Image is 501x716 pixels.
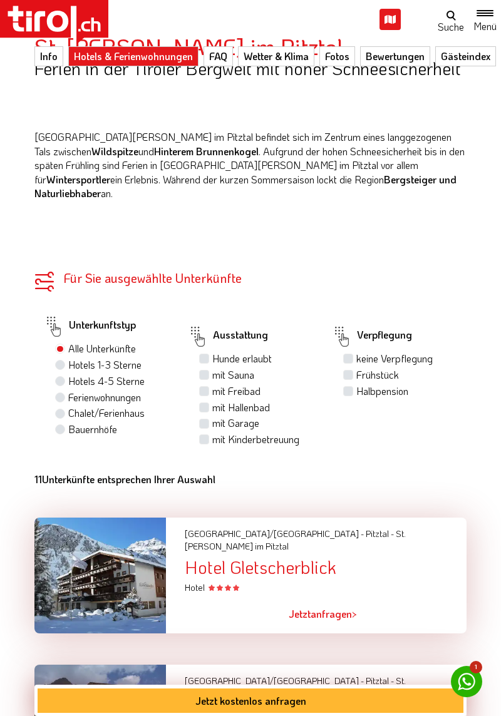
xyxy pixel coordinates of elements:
[38,688,463,713] button: Jetzt kostenlos anfragen
[212,432,299,446] label: mit Kinderbetreuung
[46,173,110,186] strong: Wintersportler
[185,558,467,577] div: Hotel Gletscherblick
[68,358,142,372] label: Hotels 1-3 Sterne
[34,272,467,284] div: Für Sie ausgewählte Unterkünfte
[212,401,270,414] label: mit Hallenbad
[204,46,233,66] a: FAQ
[44,312,136,341] label: Unterkunftstyp
[68,374,145,388] label: Hotels 4-5 Sterne
[212,416,259,430] label: mit Garage
[185,581,239,593] span: Hotel
[435,46,496,66] a: Gästeindex
[380,9,401,30] i: Karte öffnen
[68,342,136,355] label: Alle Unterkünfte
[212,352,272,366] label: Hunde erlaubt
[185,528,406,552] span: St. [PERSON_NAME] im Pitztal
[34,130,467,200] p: [GEOGRAPHIC_DATA][PERSON_NAME] im Pitztal befindet sich im Zentrum eines langgezogenen Tals zwisc...
[154,145,259,158] strong: Hinterem Brunnenkogel
[212,384,261,398] label: mit Freibad
[356,368,399,382] label: Frühstück
[332,322,412,351] label: Verpflegung
[68,46,199,66] a: Hotels & Ferienwohnungen
[366,675,394,687] span: Pitztal -
[185,675,364,687] span: [GEOGRAPHIC_DATA]/[GEOGRAPHIC_DATA] -
[352,607,357,620] span: >
[68,406,145,420] label: Chalet/Ferienhaus
[289,607,311,620] span: Jetzt
[238,46,314,66] a: Wetter & Klima
[360,46,430,66] a: Bewertungen
[212,368,254,382] label: mit Sauna
[34,173,457,200] strong: Bergsteiger und Naturliebhaber
[34,473,42,486] b: 11
[91,145,138,158] strong: Wildspitze
[34,46,63,66] a: Info
[451,666,482,697] a: 1
[319,46,355,66] a: Fotos
[188,322,268,351] label: Ausstattung
[356,352,433,366] label: keine Verpflegung
[469,8,501,31] button: Toggle navigation
[34,473,215,486] b: Unterkünfte entsprechen Ihrer Auswahl
[185,528,364,540] span: [GEOGRAPHIC_DATA]/[GEOGRAPHIC_DATA] -
[34,59,467,78] h3: Ferien in der Tiroler Bergwelt mit hoher Schneesicherheit
[68,391,141,404] label: Ferienwohnungen
[366,528,394,540] span: Pitztal -
[470,661,482,673] span: 1
[289,600,357,628] a: Jetztanfragen>
[68,422,117,436] label: Bauernhöfe
[356,384,408,398] label: Halbpension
